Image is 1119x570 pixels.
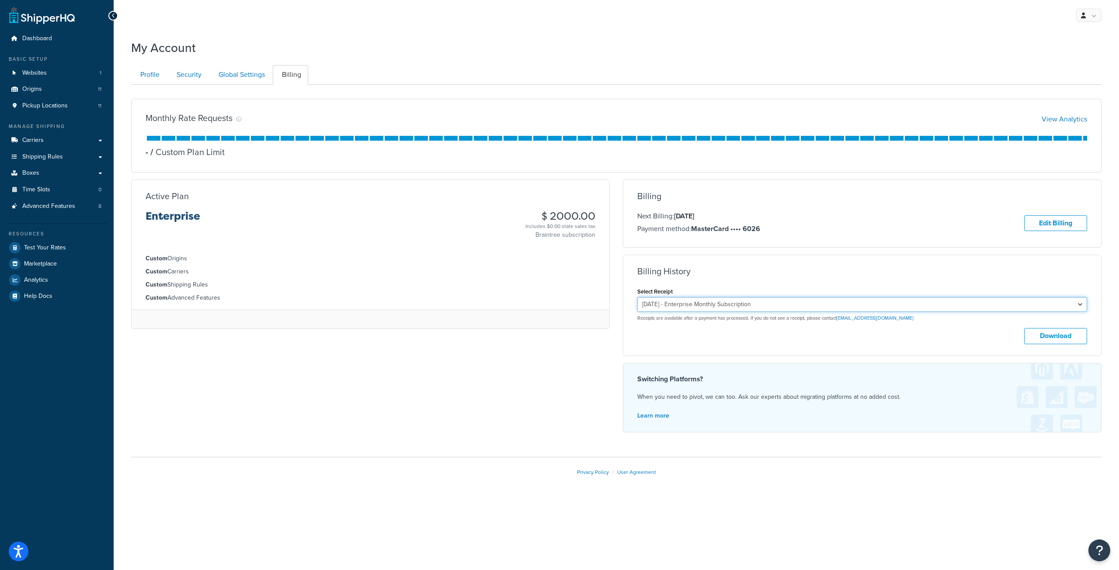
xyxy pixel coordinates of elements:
[22,203,75,210] span: Advanced Features
[612,468,614,476] span: |
[7,182,107,198] li: Time Slots
[150,145,153,159] span: /
[146,267,595,276] li: Carriers
[691,224,760,234] strong: MasterCard •••• 6026
[7,31,107,47] a: Dashboard
[7,132,107,149] a: Carriers
[637,288,673,295] label: Select Receipt
[146,293,167,302] strong: Custom
[22,169,39,177] span: Boxes
[525,222,595,231] div: Includes $0.00 state sales tax
[209,65,272,85] a: Global Settings
[525,211,595,222] h3: $ 2000.00
[22,186,50,193] span: Time Slots
[98,102,101,110] span: 11
[146,113,233,123] h3: Monthly Rate Requests
[24,260,57,268] span: Marketplace
[146,211,200,229] h3: Enterprise
[7,65,107,81] a: Websites 1
[637,374,1087,384] h4: Switching Platforms?
[100,69,101,77] span: 1
[1024,328,1087,344] button: Download
[7,65,107,81] li: Websites
[146,280,595,290] li: Shipping Rules
[7,98,107,114] a: Pickup Locations 11
[7,272,107,288] a: Analytics
[525,231,595,239] p: Braintree subscription
[637,391,1087,403] p: When you need to pivot, we can too. Ask our experts about migrating platforms at no added cost.
[637,223,760,235] p: Payment method:
[24,276,48,284] span: Analytics
[637,266,691,276] h3: Billing History
[637,191,661,201] h3: Billing
[22,102,68,110] span: Pickup Locations
[22,86,42,93] span: Origins
[146,254,167,263] strong: Custom
[22,153,63,161] span: Shipping Rules
[7,240,107,256] a: Test Your Rates
[1024,215,1087,231] a: Edit Billing
[7,81,107,97] li: Origins
[146,280,167,289] strong: Custom
[9,7,75,24] a: ShipperHQ Home
[146,267,167,276] strong: Custom
[24,293,52,300] span: Help Docs
[674,211,694,221] strong: [DATE]
[577,468,609,476] a: Privacy Policy
[7,55,107,63] div: Basic Setup
[7,256,107,272] a: Marketplace
[7,182,107,198] a: Time Slots 0
[1042,114,1087,124] a: View Analytics
[1088,539,1110,561] button: Open Resource Center
[617,468,656,476] a: User Agreement
[146,146,148,158] p: -
[273,65,308,85] a: Billing
[637,411,669,420] a: Learn more
[7,198,107,214] a: Advanced Features 8
[146,191,189,201] h3: Active Plan
[7,149,107,165] a: Shipping Rules
[7,165,107,181] a: Boxes
[146,254,595,263] li: Origins
[7,98,107,114] li: Pickup Locations
[98,186,101,193] span: 0
[22,35,52,42] span: Dashboard
[98,203,101,210] span: 8
[837,314,914,321] a: [EMAIL_ADDRESS][DOMAIN_NAME]
[637,211,760,222] p: Next Billing:
[7,198,107,214] li: Advanced Features
[24,244,66,252] span: Test Your Rates
[7,123,107,130] div: Manage Shipping
[637,315,1087,321] p: Receipts are available after a payment has processed. If you do not see a receipt, please contact
[131,39,196,56] h1: My Account
[167,65,209,85] a: Security
[7,230,107,238] div: Resources
[148,146,225,158] p: Custom Plan Limit
[7,81,107,97] a: Origins 11
[7,288,107,304] a: Help Docs
[131,65,167,85] a: Profile
[146,293,595,303] li: Advanced Features
[98,86,101,93] span: 11
[22,137,44,144] span: Carriers
[22,69,47,77] span: Websites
